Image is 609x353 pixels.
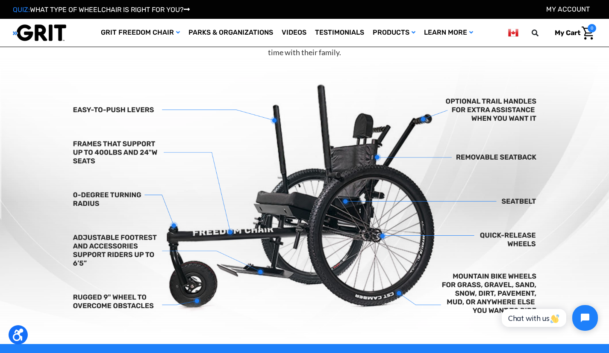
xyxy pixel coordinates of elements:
input: Search [535,24,548,42]
span: Phone Number [132,35,178,43]
a: Testimonials [311,19,368,47]
span: QUIZ: [13,6,30,14]
img: Cart [582,27,594,40]
a: Account [546,5,590,13]
iframe: Tidio Chat [492,298,605,338]
img: ca.png [508,27,518,38]
a: Products [368,19,420,47]
a: Learn More [420,19,477,47]
span: 0 [588,24,596,33]
a: Parks & Organizations [184,19,277,47]
a: Cart with 0 items [548,24,596,42]
span: My Cart [555,29,580,37]
a: QUIZ:WHAT TYPE OF WHEELCHAIR IS RIGHT FOR YOU? [13,6,190,14]
a: Videos [277,19,311,47]
a: GRIT Freedom Chair [97,19,184,47]
img: GRIT All-Terrain Wheelchair and Mobility Equipment [13,24,66,42]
